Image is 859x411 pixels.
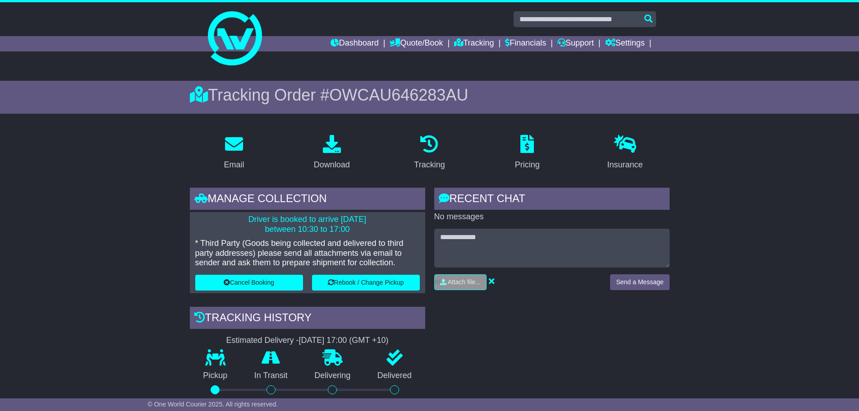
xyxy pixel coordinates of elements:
[602,132,649,174] a: Insurance
[329,86,468,104] span: OWCAU646283AU
[301,371,364,381] p: Delivering
[190,307,425,331] div: Tracking history
[195,275,303,291] button: Cancel Booking
[148,401,278,408] span: © One World Courier 2025. All rights reserved.
[190,188,425,212] div: Manage collection
[557,36,594,51] a: Support
[605,36,645,51] a: Settings
[299,336,389,346] div: [DATE] 17:00 (GMT +10)
[241,371,301,381] p: In Transit
[218,132,250,174] a: Email
[190,85,670,105] div: Tracking Order #
[610,274,669,290] button: Send a Message
[434,212,670,222] p: No messages
[308,132,356,174] a: Download
[607,159,643,171] div: Insurance
[515,159,540,171] div: Pricing
[414,159,445,171] div: Tracking
[312,275,420,291] button: Rebook / Change Pickup
[505,36,546,51] a: Financials
[331,36,379,51] a: Dashboard
[195,215,420,234] p: Driver is booked to arrive [DATE] between 10:30 to 17:00
[314,159,350,171] div: Download
[434,188,670,212] div: RECENT CHAT
[509,132,546,174] a: Pricing
[454,36,494,51] a: Tracking
[390,36,443,51] a: Quote/Book
[190,371,241,381] p: Pickup
[224,159,244,171] div: Email
[364,371,425,381] p: Delivered
[195,239,420,268] p: * Third Party (Goods being collected and delivered to third party addresses) please send all atta...
[190,336,425,346] div: Estimated Delivery -
[408,132,450,174] a: Tracking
